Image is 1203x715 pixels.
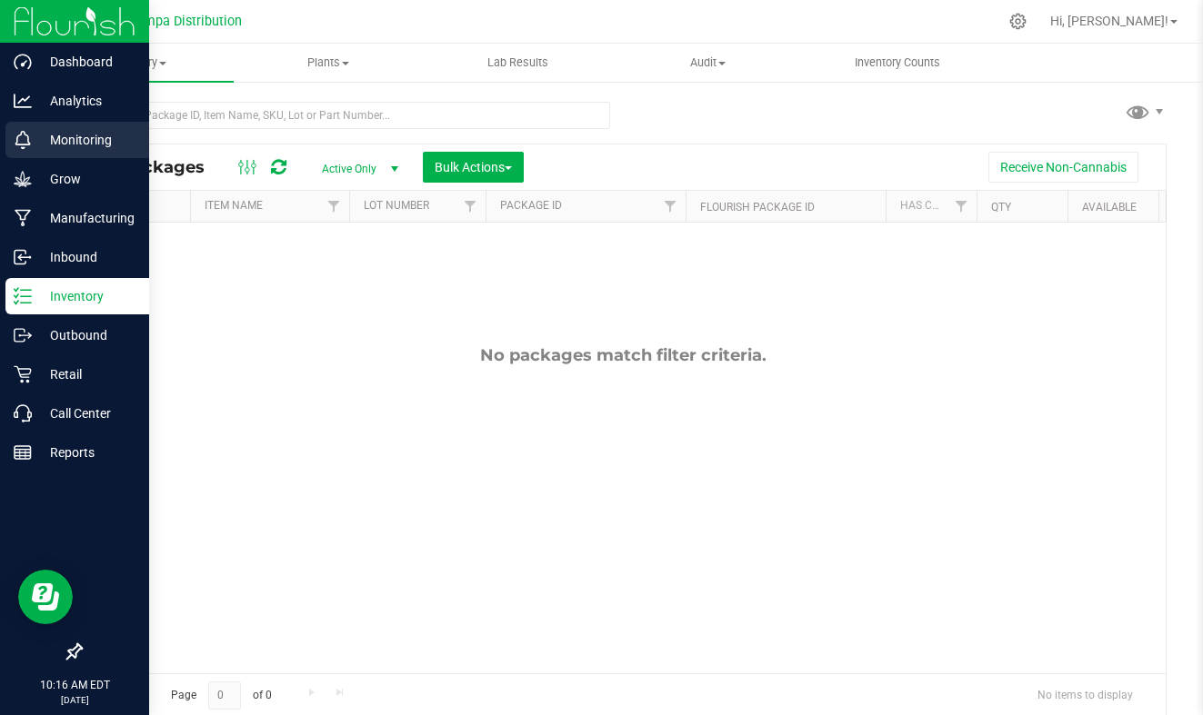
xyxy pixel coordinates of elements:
span: Inventory Counts [830,55,965,71]
div: Manage settings [1007,13,1029,30]
a: Lot Number [364,199,429,212]
p: Inventory [32,285,141,307]
a: Filter [656,191,686,222]
a: Item Name [205,199,263,212]
p: Analytics [32,90,141,112]
p: Reports [32,442,141,463]
inline-svg: Retail [14,365,32,383]
p: Call Center [32,402,141,424]
inline-svg: Monitoring [14,131,32,149]
span: Page of 0 [155,681,286,710]
span: Tampa Distribution [129,14,242,29]
a: Lab Results [423,44,613,82]
p: Grow [32,168,141,190]
a: Flourish Package ID [700,201,815,214]
p: [DATE] [8,693,141,707]
a: Filter [319,191,349,222]
input: Search Package ID, Item Name, SKU, Lot or Part Number... [80,102,610,129]
a: Inventory Counts [802,44,992,82]
p: 10:16 AM EDT [8,677,141,693]
inline-svg: Reports [14,443,32,462]
p: Monitoring [32,129,141,151]
th: Has COA [886,191,977,223]
span: No items to display [1023,681,1148,709]
span: Plants [235,55,423,71]
inline-svg: Manufacturing [14,209,32,227]
a: Package ID [500,199,562,212]
inline-svg: Inventory [14,287,32,305]
span: Audit [614,55,802,71]
p: Inbound [32,246,141,268]
button: Bulk Actions [423,152,524,183]
span: Bulk Actions [435,160,512,174]
inline-svg: Dashboard [14,53,32,71]
inline-svg: Outbound [14,326,32,344]
a: Filter [456,191,486,222]
inline-svg: Analytics [14,92,32,110]
a: Qty [991,201,1011,214]
span: Lab Results [463,55,573,71]
p: Dashboard [32,51,141,73]
div: No packages match filter criteria. [81,345,1166,365]
a: Plants [234,44,424,82]
a: Available [1082,201,1137,214]
p: Manufacturing [32,207,141,229]
a: Audit [613,44,803,82]
inline-svg: Grow [14,170,32,188]
inline-svg: Call Center [14,404,32,422]
span: All Packages [95,157,223,177]
p: Retail [32,363,141,385]
a: Filter [947,191,977,222]
button: Receive Non-Cannabis [988,152,1138,183]
span: Hi, [PERSON_NAME]! [1050,14,1168,28]
inline-svg: Inbound [14,248,32,266]
p: Outbound [32,324,141,346]
iframe: Resource center [18,570,73,624]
